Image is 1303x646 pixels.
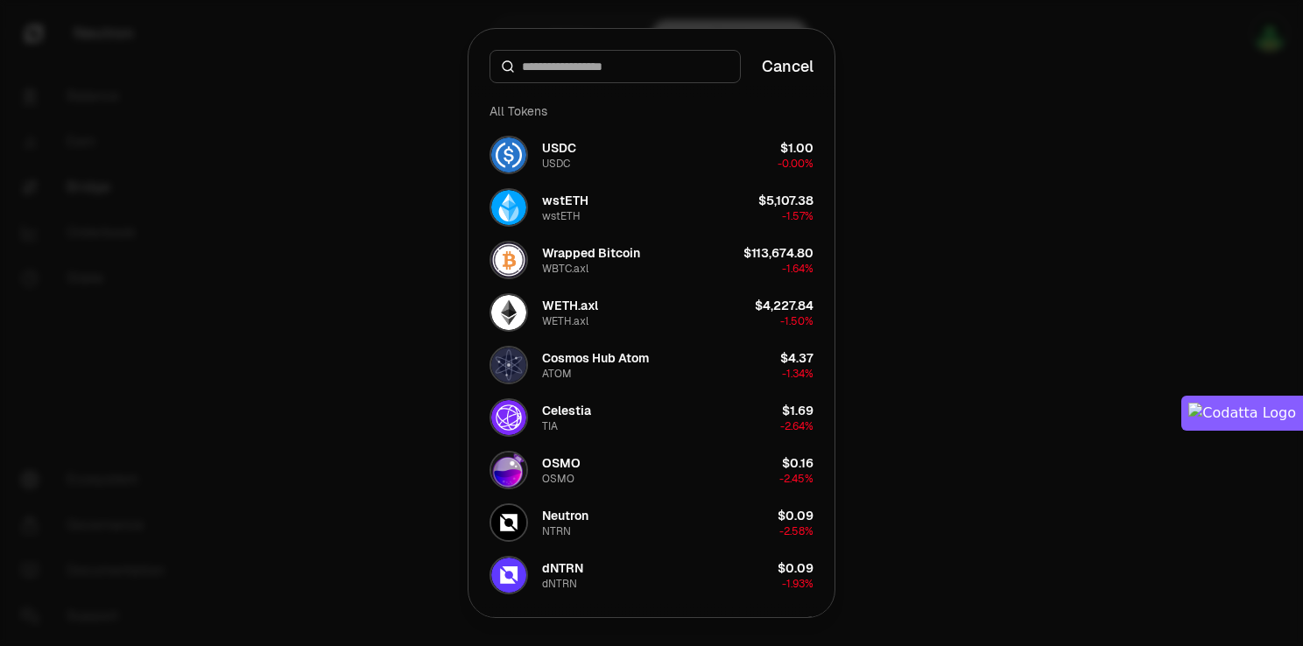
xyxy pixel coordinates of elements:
div: NTRN [542,524,571,538]
button: USDC LogoUSDCUSDC$1.00-0.00% [479,129,824,181]
button: dNTRN LogodNTRNdNTRN$0.09-1.93% [479,549,824,601]
div: $0.16 [782,454,813,472]
div: $5,107.38 [758,192,813,209]
div: wstETH [542,192,588,209]
img: dNTRN Logo [491,558,526,593]
div: $113,674.80 [743,244,813,262]
div: USDC [542,139,576,157]
button: OSMO LogoOSMOOSMO$0.16-2.45% [479,444,824,496]
div: $0.09 [778,559,813,577]
span: -1.93% [782,577,813,591]
span: -1.50% [780,314,813,328]
div: $1.69 [782,402,813,419]
span: -2.64% [780,419,813,433]
span: -2.45% [779,472,813,486]
div: $0.09 [778,507,813,524]
img: ATOM Logo [491,348,526,383]
div: dNTRN [542,559,583,577]
div: Wrapped Bitcoin [542,244,640,262]
div: Celestia [542,402,591,419]
div: OSMO [542,472,574,486]
button: TIA LogoCelestiaTIA$1.69-2.64% [479,391,824,444]
img: TIA Logo [491,400,526,435]
div: $4.37 [780,349,813,367]
span: -2.58% [779,524,813,538]
div: WETH.axl [542,297,598,314]
div: $1.00 [780,139,813,157]
button: Cancel [762,54,813,79]
div: $4,227.84 [755,297,813,314]
img: USDC Logo [491,137,526,172]
div: USDC [542,157,570,171]
div: dATOM [542,612,585,629]
div: ATOM [542,367,572,381]
img: WBTC.axl Logo [491,242,526,277]
div: WETH.axl [542,314,588,328]
img: WETH.axl Logo [491,295,526,330]
button: ATOM LogoCosmos Hub AtomATOM$4.37-1.34% [479,339,824,391]
div: WBTC.axl [542,262,588,276]
span: -1.34% [782,367,813,381]
button: WBTC.axl LogoWrapped BitcoinWBTC.axl$113,674.80-1.64% [479,234,824,286]
span: -0.00% [778,157,813,171]
img: OSMO Logo [491,453,526,488]
button: wstETH LogowstETHwstETH$5,107.38-1.57% [479,181,824,234]
img: dATOM Logo [491,610,526,645]
span: -1.57% [782,209,813,223]
div: Cosmos Hub Atom [542,349,649,367]
div: $5.12 [783,612,813,629]
div: All Tokens [479,94,824,129]
div: OSMO [542,454,581,472]
div: dNTRN [542,577,577,591]
div: wstETH [542,209,581,223]
img: wstETH Logo [491,190,526,225]
div: Neutron [542,507,588,524]
div: TIA [542,419,558,433]
button: NTRN LogoNeutronNTRN$0.09-2.58% [479,496,824,549]
button: WETH.axl LogoWETH.axlWETH.axl$4,227.84-1.50% [479,286,824,339]
img: NTRN Logo [491,505,526,540]
span: -1.64% [782,262,813,276]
